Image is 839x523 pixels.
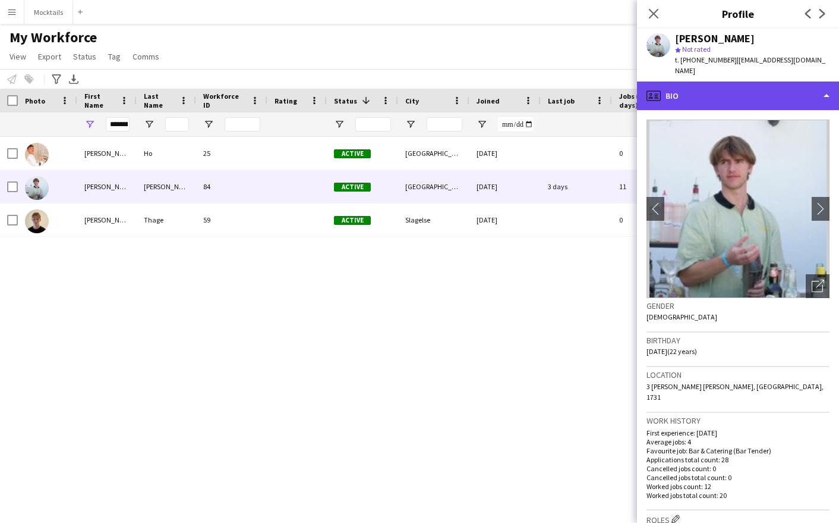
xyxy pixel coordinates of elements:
[682,45,711,54] span: Not rated
[477,96,500,105] span: Joined
[541,170,612,203] div: 3 days
[498,117,534,131] input: Joined Filter Input
[646,455,829,464] p: Applications total count: 28
[10,51,26,62] span: View
[133,51,159,62] span: Comms
[646,369,829,380] h3: Location
[203,119,214,130] button: Open Filter Menu
[646,491,829,500] p: Worked jobs total count: 20
[646,120,829,298] img: Crew avatar or photo
[25,176,49,200] img: Sebastian Lysholt Skjold
[477,119,487,130] button: Open Filter Menu
[612,203,683,236] div: 0
[106,117,130,131] input: First Name Filter Input
[77,137,137,170] div: [PERSON_NAME]
[427,117,462,131] input: City Filter Input
[77,203,137,236] div: [PERSON_NAME]
[25,143,49,167] img: Sebastian Ho
[334,183,371,192] span: Active
[398,203,469,236] div: Slagelse
[405,119,416,130] button: Open Filter Menu
[548,96,575,105] span: Last job
[73,51,96,62] span: Status
[49,72,64,86] app-action-btn: Advanced filters
[144,92,175,109] span: Last Name
[355,117,391,131] input: Status Filter Input
[646,415,829,426] h3: Work history
[203,92,246,109] span: Workforce ID
[646,382,824,402] span: 3 [PERSON_NAME] [PERSON_NAME], [GEOGRAPHIC_DATA], 1731
[646,482,829,491] p: Worked jobs count: 12
[619,92,662,109] span: Jobs (last 90 days)
[806,274,829,298] div: Open photos pop-in
[165,117,189,131] input: Last Name Filter Input
[10,29,97,46] span: My Workforce
[38,51,61,62] span: Export
[25,209,49,233] img: Sebastian Thage
[103,49,125,64] a: Tag
[137,170,196,203] div: [PERSON_NAME]
[137,203,196,236] div: Thage
[84,119,95,130] button: Open Filter Menu
[196,137,267,170] div: 25
[469,137,541,170] div: [DATE]
[334,216,371,225] span: Active
[646,300,829,311] h3: Gender
[405,96,419,105] span: City
[275,96,297,105] span: Rating
[646,446,829,455] p: Favourite job: Bar & Catering (Bar Tender)
[469,203,541,236] div: [DATE]
[646,464,829,473] p: Cancelled jobs count: 0
[25,96,45,105] span: Photo
[398,170,469,203] div: [GEOGRAPHIC_DATA]
[225,117,260,131] input: Workforce ID Filter Input
[68,49,101,64] a: Status
[612,137,683,170] div: 0
[675,55,825,75] span: | [EMAIL_ADDRESS][DOMAIN_NAME]
[33,49,66,64] a: Export
[24,1,73,24] button: Mocktails
[612,170,683,203] div: 11
[398,137,469,170] div: [GEOGRAPHIC_DATA]
[646,347,697,356] span: [DATE] (22 years)
[646,428,829,437] p: First experience: [DATE]
[675,55,737,64] span: t. [PHONE_NUMBER]
[334,149,371,158] span: Active
[84,92,115,109] span: First Name
[675,33,755,44] div: [PERSON_NAME]
[646,312,717,321] span: [DEMOGRAPHIC_DATA]
[646,473,829,482] p: Cancelled jobs total count: 0
[128,49,164,64] a: Comms
[196,203,267,236] div: 59
[196,170,267,203] div: 84
[334,96,357,105] span: Status
[637,82,839,110] div: Bio
[137,137,196,170] div: Ho
[77,170,137,203] div: [PERSON_NAME]
[469,170,541,203] div: [DATE]
[5,49,31,64] a: View
[646,437,829,446] p: Average jobs: 4
[334,119,345,130] button: Open Filter Menu
[144,119,154,130] button: Open Filter Menu
[108,51,121,62] span: Tag
[637,6,839,21] h3: Profile
[67,72,81,86] app-action-btn: Export XLSX
[646,335,829,346] h3: Birthday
